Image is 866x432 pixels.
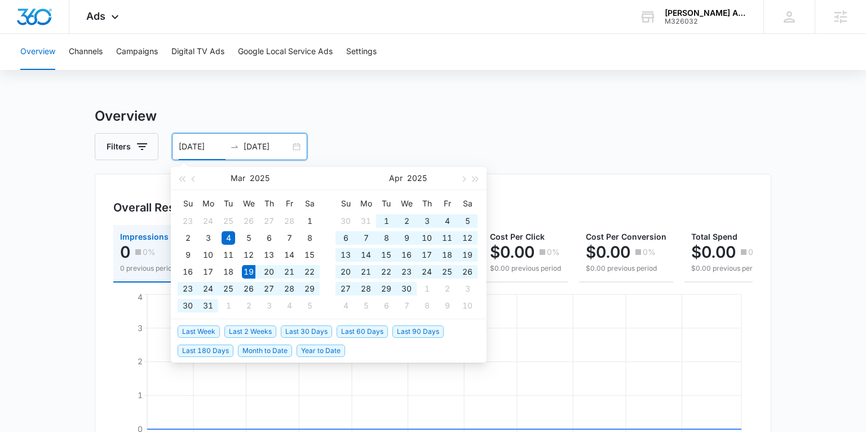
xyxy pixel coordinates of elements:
[198,280,218,297] td: 2025-03-24
[198,213,218,230] td: 2025-02-24
[282,299,296,312] div: 4
[396,280,417,297] td: 2025-04-30
[440,299,454,312] div: 9
[181,214,195,228] div: 23
[691,243,736,261] p: $0.00
[282,214,296,228] div: 28
[198,246,218,263] td: 2025-03-10
[359,214,373,228] div: 31
[299,213,320,230] td: 2025-03-01
[179,140,226,153] input: Start date
[303,265,316,279] div: 22
[230,142,239,151] span: to
[356,263,376,280] td: 2025-04-21
[691,263,762,274] p: $0.00 previous period
[379,299,393,312] div: 6
[95,133,158,160] button: Filters
[335,213,356,230] td: 2025-03-30
[201,299,215,312] div: 31
[279,297,299,314] td: 2025-04-04
[461,265,474,279] div: 26
[178,230,198,246] td: 2025-03-02
[120,232,169,241] span: Impressions
[376,213,396,230] td: 2025-04-01
[218,297,238,314] td: 2025-04-01
[181,265,195,279] div: 16
[440,231,454,245] div: 11
[222,299,235,312] div: 1
[335,246,356,263] td: 2025-04-13
[396,297,417,314] td: 2025-05-07
[461,299,474,312] div: 10
[376,263,396,280] td: 2025-04-22
[335,230,356,246] td: 2025-04-06
[417,263,437,280] td: 2025-04-24
[218,263,238,280] td: 2025-03-18
[379,214,393,228] div: 1
[490,232,545,241] span: Cost Per Click
[461,248,474,262] div: 19
[120,263,176,274] p: 0 previous period
[238,230,259,246] td: 2025-03-05
[691,232,737,241] span: Total Spend
[282,231,296,245] div: 7
[417,280,437,297] td: 2025-05-01
[359,265,373,279] div: 21
[396,213,417,230] td: 2025-04-02
[665,8,747,17] div: account name
[279,263,299,280] td: 2025-03-21
[335,195,356,213] th: Su
[379,282,393,296] div: 29
[86,10,105,22] span: Ads
[198,263,218,280] td: 2025-03-17
[420,248,434,262] div: 17
[379,231,393,245] div: 8
[224,325,276,338] span: Last 2 Weeks
[222,248,235,262] div: 11
[116,34,158,70] button: Campaigns
[279,280,299,297] td: 2025-03-28
[242,265,255,279] div: 19
[201,265,215,279] div: 17
[198,230,218,246] td: 2025-03-03
[178,297,198,314] td: 2025-03-30
[299,230,320,246] td: 2025-03-08
[376,246,396,263] td: 2025-04-15
[231,167,245,189] button: Mar
[461,214,474,228] div: 5
[299,246,320,263] td: 2025-03-15
[201,282,215,296] div: 24
[259,246,279,263] td: 2025-03-13
[400,299,413,312] div: 7
[299,263,320,280] td: 2025-03-22
[259,297,279,314] td: 2025-04-03
[665,17,747,25] div: account id
[643,248,656,256] p: 0%
[339,265,352,279] div: 20
[281,325,332,338] span: Last 30 Days
[392,325,444,338] span: Last 90 Days
[297,345,345,357] span: Year to Date
[259,263,279,280] td: 2025-03-20
[201,214,215,228] div: 24
[279,246,299,263] td: 2025-03-14
[238,34,333,70] button: Google Local Service Ads
[238,246,259,263] td: 2025-03-12
[437,280,457,297] td: 2025-05-02
[279,230,299,246] td: 2025-03-07
[230,142,239,151] span: swap-right
[356,195,376,213] th: Mo
[396,195,417,213] th: We
[238,263,259,280] td: 2025-03-19
[490,263,561,274] p: $0.00 previous period
[181,248,195,262] div: 9
[379,248,393,262] div: 15
[339,214,352,228] div: 30
[222,214,235,228] div: 25
[396,263,417,280] td: 2025-04-23
[242,214,255,228] div: 26
[437,263,457,280] td: 2025-04-25
[303,282,316,296] div: 29
[420,214,434,228] div: 3
[457,280,478,297] td: 2025-05-03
